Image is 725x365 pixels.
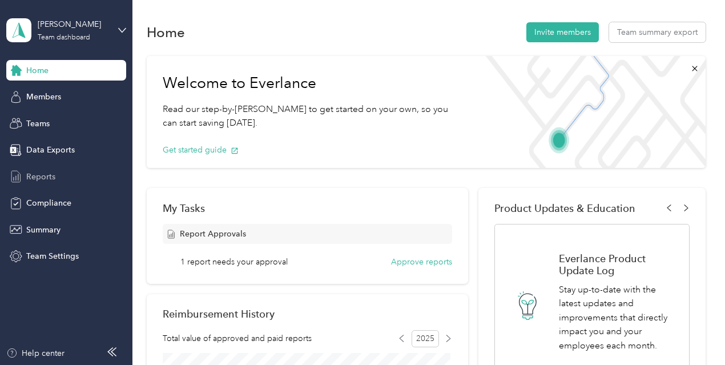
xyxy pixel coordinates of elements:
[559,252,677,276] h1: Everlance Product Update Log
[661,301,725,365] iframe: Everlance-gr Chat Button Frame
[26,91,61,103] span: Members
[38,18,109,30] div: [PERSON_NAME]
[26,197,71,209] span: Compliance
[180,256,288,268] span: 1 report needs your approval
[26,118,50,130] span: Teams
[609,22,706,42] button: Team summary export
[26,224,61,236] span: Summary
[26,65,49,77] span: Home
[163,202,453,214] div: My Tasks
[147,26,185,38] h1: Home
[559,283,677,353] p: Stay up-to-date with the latest updates and improvements that directly impact you and your employ...
[38,34,90,41] div: Team dashboard
[26,144,75,156] span: Data Exports
[163,308,275,320] h2: Reimbursement History
[412,330,439,347] span: 2025
[26,171,55,183] span: Reports
[180,228,246,240] span: Report Approvals
[26,250,79,262] span: Team Settings
[494,202,635,214] span: Product Updates & Education
[6,347,65,359] button: Help center
[391,256,452,268] button: Approve reports
[526,22,599,42] button: Invite members
[477,56,705,168] img: Welcome to everlance
[163,332,312,344] span: Total value of approved and paid reports
[163,74,461,93] h1: Welcome to Everlance
[163,144,239,156] button: Get started guide
[163,102,461,130] p: Read our step-by-[PERSON_NAME] to get started on your own, so you can start saving [DATE].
